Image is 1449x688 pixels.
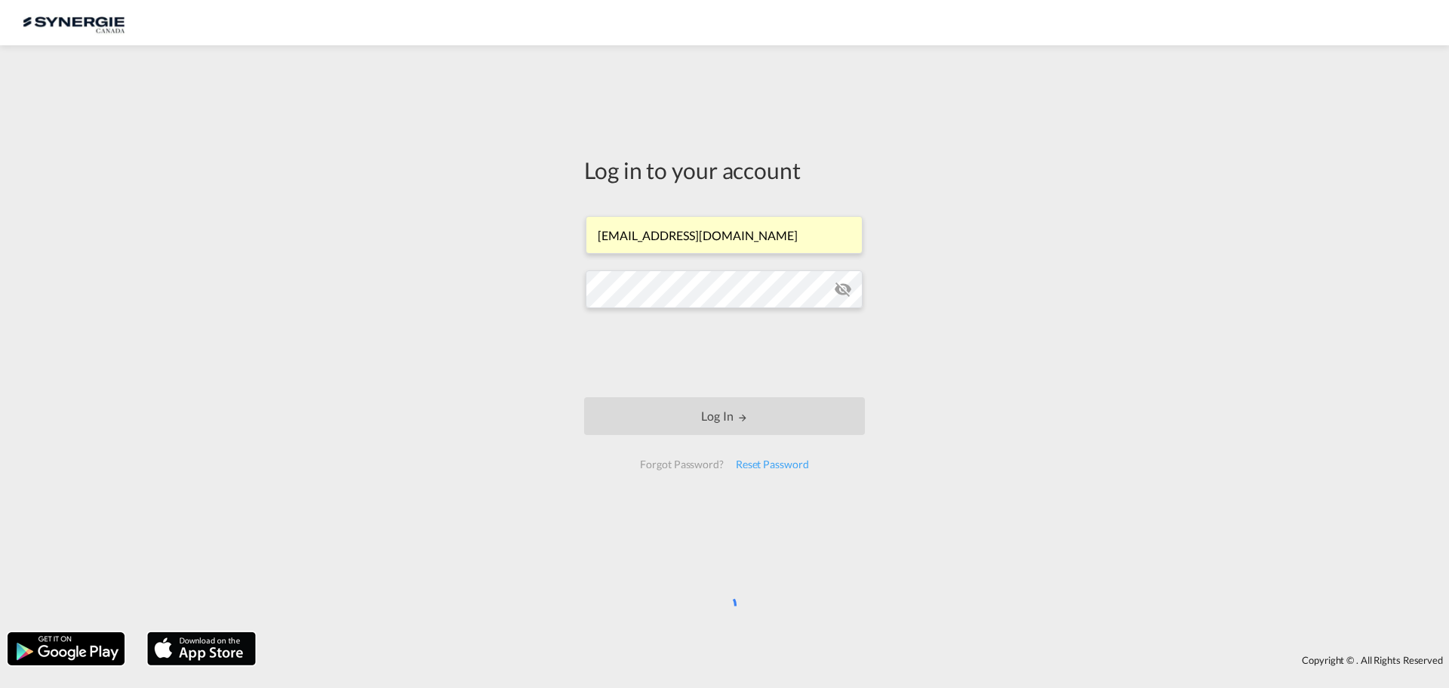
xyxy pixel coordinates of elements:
img: 1f56c880d42311ef80fc7dca854c8e59.png [23,6,125,40]
div: Reset Password [730,451,815,478]
img: apple.png [146,631,257,667]
img: google.png [6,631,126,667]
div: Forgot Password? [634,451,729,478]
button: LOGIN [584,397,865,435]
iframe: reCAPTCHA [610,323,839,382]
input: Enter email/phone number [586,216,863,254]
div: Copyright © . All Rights Reserved [263,647,1449,673]
md-icon: icon-eye-off [834,280,852,298]
div: Log in to your account [584,154,865,186]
